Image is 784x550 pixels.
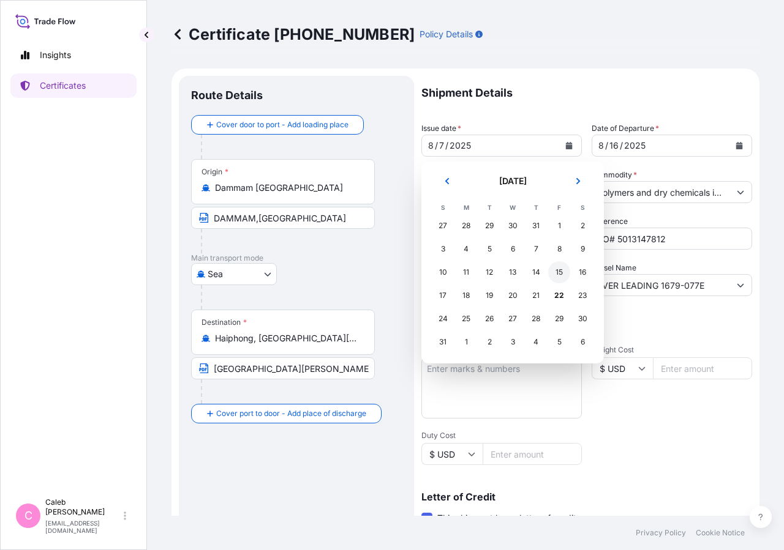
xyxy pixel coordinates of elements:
div: Tuesday, August 12, 2025 [478,261,500,283]
div: Wednesday, August 6, 2025 [502,238,524,260]
div: Monday, August 11, 2025 [455,261,477,283]
div: Saturday, August 2, 2025 [571,215,594,237]
div: Friday, August 1, 2025 [548,215,570,237]
div: Sunday, August 3, 2025 [432,238,454,260]
th: W [501,201,524,214]
div: Thursday, September 4, 2025 [525,331,547,353]
div: Monday, August 25, 2025 [455,308,477,330]
div: Wednesday, July 30, 2025 [502,215,524,237]
div: Wednesday, September 3, 2025 [502,331,524,353]
div: August 2025 [431,171,594,354]
div: Sunday, August 31, 2025 [432,331,454,353]
div: Tuesday, August 26, 2025 [478,308,500,330]
div: Wednesday, August 20, 2025 [502,284,524,307]
div: Sunday, August 17, 2025 [432,284,454,307]
div: Thursday, August 7, 2025 selected [525,238,547,260]
div: Tuesday, July 29, 2025 [478,215,500,237]
div: Saturday, August 9, 2025 [571,238,594,260]
th: T [524,201,548,214]
div: Thursday, August 21, 2025 [525,284,547,307]
div: Tuesday, August 5, 2025 [478,238,500,260]
div: Thursday, August 14, 2025 [525,261,547,283]
p: Certificate [PHONE_NUMBER] [171,24,415,44]
section: Calendar [421,162,604,363]
p: Policy Details [420,28,473,40]
div: Saturday, August 23, 2025 [571,284,594,307]
div: Monday, August 18, 2025 [455,284,477,307]
th: S [431,201,454,214]
div: Monday, August 4, 2025 [455,238,477,260]
div: Sunday, August 24, 2025 [432,308,454,330]
th: F [548,201,571,214]
div: Friday, August 15, 2025 [548,261,570,283]
div: Friday, August 8, 2025 [548,238,570,260]
div: Thursday, July 31, 2025 [525,215,547,237]
div: Today, Friday, August 22, 2025 [548,284,570,307]
div: Tuesday, August 19, 2025 [478,284,500,307]
div: Monday, September 1, 2025 [455,331,477,353]
div: Saturday, August 30, 2025 [571,308,594,330]
th: T [478,201,501,214]
div: Wednesday, August 27, 2025 [502,308,524,330]
button: Previous [434,171,461,191]
div: Monday, July 28, 2025 [455,215,477,237]
h2: [DATE] [468,175,557,187]
div: Friday, August 29, 2025 [548,308,570,330]
div: Sunday, July 27, 2025 [432,215,454,237]
button: Next [565,171,592,191]
table: August 2025 [431,201,594,354]
div: Thursday, August 28, 2025 [525,308,547,330]
th: S [571,201,594,214]
div: Saturday, August 16, 2025 [571,261,594,283]
div: Tuesday, September 2, 2025 [478,331,500,353]
div: Sunday, August 10, 2025 [432,261,454,283]
div: Wednesday, August 13, 2025 [502,261,524,283]
div: Saturday, September 6, 2025 [571,331,594,353]
div: Friday, September 5, 2025 [548,331,570,353]
th: M [454,201,478,214]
